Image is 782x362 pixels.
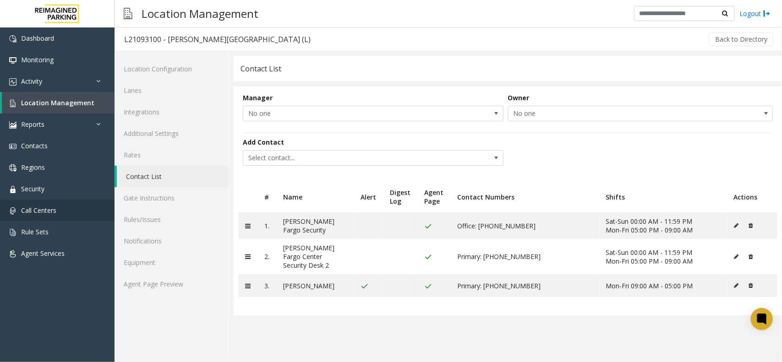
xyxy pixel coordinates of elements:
[115,187,229,209] a: Gate Instructions
[21,55,54,64] span: Monitoring
[21,98,94,107] span: Location Management
[509,106,720,121] span: No one
[137,2,263,25] h3: Location Management
[257,212,276,239] td: 1.
[361,283,368,290] img: check
[243,151,451,165] span: Select contact...
[763,9,771,18] img: logout
[124,2,132,25] img: pageIcon
[276,274,354,297] td: [PERSON_NAME]
[9,121,16,129] img: 'icon'
[276,239,354,274] td: [PERSON_NAME] Fargo Center Security Desk 2
[709,32,773,46] button: Back to Directory
[9,186,16,193] img: 'icon'
[457,222,536,230] span: Office: [PHONE_NUMBER]
[9,250,16,258] img: 'icon'
[115,252,229,273] a: Equipment
[9,78,16,86] img: 'icon'
[21,77,42,86] span: Activity
[243,137,284,147] label: Add Contact
[424,254,432,261] img: check
[606,257,693,265] span: Mon-Fri 05:00 PM - 09:00 AM
[457,281,541,290] span: Primary: [PHONE_NUMBER]
[115,58,229,80] a: Location Configuration
[508,93,530,103] label: Owner
[257,274,276,297] td: 3.
[115,273,229,295] a: Agent Page Preview
[354,181,383,212] th: Alert
[417,181,450,212] th: Agent Page
[424,223,432,230] img: check
[21,120,44,129] span: Reports
[21,141,48,150] span: Contacts
[9,143,16,150] img: 'icon'
[115,209,229,230] a: Rules/Issues
[9,35,16,43] img: 'icon'
[450,181,599,212] th: Contact Numbers
[115,123,229,144] a: Additional Settings
[21,184,44,193] span: Security
[739,9,771,18] a: Logout
[606,248,693,257] span: Sat-Sun 00:00 AM - 11:59 PM
[606,217,693,226] span: Sat-Sun 00:00 AM - 11:59 PM
[21,227,49,236] span: Rule Sets
[606,226,693,234] span: Mon-Fri 05:00 PM - 09:00 AM
[243,93,273,103] label: Manager
[241,63,281,75] div: Contact List
[257,239,276,274] td: 2.
[21,249,65,258] span: Agent Services
[276,181,354,212] th: Name
[115,230,229,252] a: Notifications
[115,80,229,101] a: Lanes
[257,181,276,212] th: #
[117,166,229,187] a: Contact List
[115,101,229,123] a: Integrations
[2,92,115,113] a: Location Management
[9,207,16,215] img: 'icon'
[606,281,693,290] span: Mon-Fri 09:00 AM - 05:00 PM
[115,144,229,166] a: Rates
[457,252,541,261] span: Primary: [PHONE_NUMBER]
[21,163,45,172] span: Regions
[276,212,354,239] td: [PERSON_NAME] Fargo Security
[9,100,16,107] img: 'icon'
[383,181,417,212] th: Digest Log
[424,283,432,290] img: check
[124,33,311,45] div: L21093100 - [PERSON_NAME][GEOGRAPHIC_DATA] (L)
[9,229,16,236] img: 'icon'
[21,206,56,215] span: Call Centers
[21,34,54,43] span: Dashboard
[243,106,451,121] span: No one
[599,181,727,212] th: Shifts
[727,181,777,212] th: Actions
[9,164,16,172] img: 'icon'
[9,57,16,64] img: 'icon'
